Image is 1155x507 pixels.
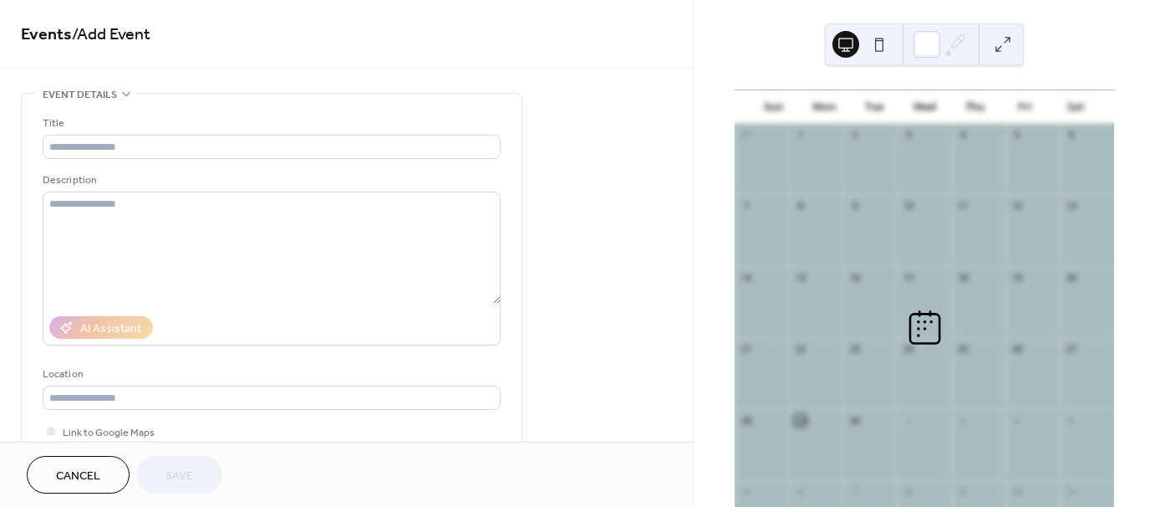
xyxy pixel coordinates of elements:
[1065,485,1077,498] div: 11
[740,129,752,141] div: 31
[848,200,861,213] div: 9
[957,271,969,284] div: 18
[903,129,915,141] div: 3
[1010,485,1023,498] div: 10
[1010,129,1023,141] div: 5
[1065,343,1077,356] div: 27
[794,343,806,356] div: 22
[1010,343,1023,356] div: 26
[794,129,806,141] div: 1
[848,129,861,141] div: 2
[43,86,117,104] span: Event details
[740,343,752,356] div: 21
[1010,200,1023,213] div: 12
[1010,414,1023,427] div: 3
[63,424,155,442] span: Link to Google Maps
[1065,129,1077,141] div: 6
[903,343,915,356] div: 24
[21,18,72,51] a: Events
[740,485,752,498] div: 5
[72,18,150,51] span: / Add Event
[957,200,969,213] div: 11
[56,468,100,485] span: Cancel
[903,414,915,427] div: 1
[957,414,969,427] div: 2
[1010,271,1023,284] div: 19
[794,200,806,213] div: 8
[848,414,861,427] div: 30
[1065,200,1077,213] div: 13
[748,90,798,124] div: Sun
[1065,271,1077,284] div: 20
[794,485,806,498] div: 6
[949,90,1000,124] div: Thu
[849,90,899,124] div: Tue
[848,485,861,498] div: 7
[1065,414,1077,427] div: 4
[794,414,806,427] div: 29
[903,271,915,284] div: 17
[794,271,806,284] div: 15
[740,414,752,427] div: 28
[957,485,969,498] div: 9
[957,129,969,141] div: 4
[903,485,915,498] div: 8
[848,343,861,356] div: 23
[848,271,861,284] div: 16
[43,115,497,132] div: Title
[798,90,848,124] div: Mon
[899,90,949,124] div: Wed
[903,200,915,213] div: 10
[1051,90,1101,124] div: Sat
[740,200,752,213] div: 7
[43,172,497,189] div: Description
[740,271,752,284] div: 14
[27,456,130,494] button: Cancel
[43,366,497,383] div: Location
[957,343,969,356] div: 25
[1000,90,1050,124] div: Fri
